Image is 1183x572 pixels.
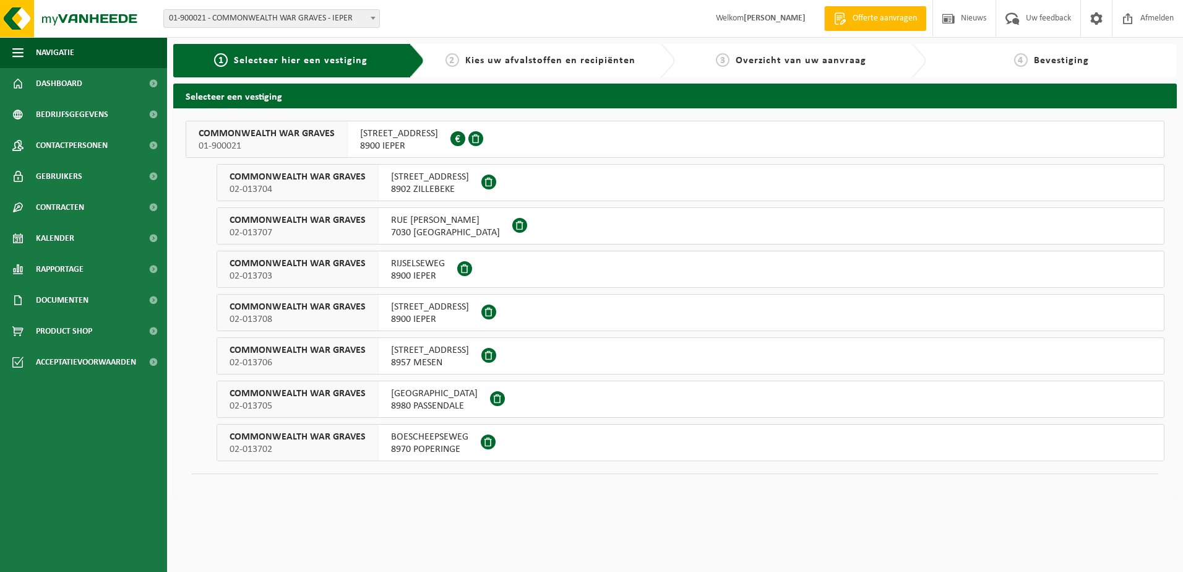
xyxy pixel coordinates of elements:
[164,10,379,27] span: 01-900021 - COMMONWEALTH WAR GRAVES - IEPER
[391,388,478,400] span: [GEOGRAPHIC_DATA]
[391,344,469,357] span: [STREET_ADDRESS]
[391,400,478,412] span: 8980 PASSENDALE
[36,161,82,192] span: Gebruikers
[36,254,84,285] span: Rapportage
[716,53,729,67] span: 3
[230,171,366,183] span: COMMONWEALTH WAR GRAVES
[230,388,366,400] span: COMMONWEALTH WAR GRAVES
[36,37,74,68] span: Navigatie
[186,121,1164,158] button: COMMONWEALTH WAR GRAVES 01-900021 [STREET_ADDRESS]8900 IEPER
[850,12,920,25] span: Offerte aanvragen
[36,130,108,161] span: Contactpersonen
[217,294,1164,331] button: COMMONWEALTH WAR GRAVES 02-013708 [STREET_ADDRESS]8900 IEPER
[217,337,1164,375] button: COMMONWEALTH WAR GRAVES 02-013706 [STREET_ADDRESS]8957 MESEN
[1014,53,1028,67] span: 4
[230,431,366,443] span: COMMONWEALTH WAR GRAVES
[230,214,366,227] span: COMMONWEALTH WAR GRAVES
[217,207,1164,245] button: COMMONWEALTH WAR GRAVES 02-013707 RUE [PERSON_NAME]7030 [GEOGRAPHIC_DATA]
[391,227,500,239] span: 7030 [GEOGRAPHIC_DATA]
[36,192,84,223] span: Contracten
[391,183,469,196] span: 8902 ZILLEBEKE
[360,128,438,140] span: [STREET_ADDRESS]
[173,84,1177,108] h2: Selecteer een vestiging
[230,183,366,196] span: 02-013704
[391,270,445,282] span: 8900 IEPER
[465,56,635,66] span: Kies uw afvalstoffen en recipiënten
[230,258,366,270] span: COMMONWEALTH WAR GRAVES
[199,140,335,152] span: 01-900021
[199,128,335,140] span: COMMONWEALTH WAR GRAVES
[230,227,366,239] span: 02-013707
[391,431,468,443] span: BOESCHEEPSEWEG
[230,313,366,326] span: 02-013708
[217,381,1164,418] button: COMMONWEALTH WAR GRAVES 02-013705 [GEOGRAPHIC_DATA]8980 PASSENDALE
[230,400,366,412] span: 02-013705
[234,56,368,66] span: Selecteer hier een vestiging
[230,301,366,313] span: COMMONWEALTH WAR GRAVES
[217,424,1164,461] button: COMMONWEALTH WAR GRAVES 02-013702 BOESCHEEPSEWEG8970 POPERINGE
[36,68,82,99] span: Dashboard
[391,313,469,326] span: 8900 IEPER
[445,53,459,67] span: 2
[391,258,445,270] span: RIJSELSEWEG
[360,140,438,152] span: 8900 IEPER
[391,357,469,369] span: 8957 MESEN
[163,9,380,28] span: 01-900021 - COMMONWEALTH WAR GRAVES - IEPER
[36,99,108,130] span: Bedrijfsgegevens
[36,316,92,347] span: Product Shop
[744,14,806,23] strong: [PERSON_NAME]
[217,164,1164,201] button: COMMONWEALTH WAR GRAVES 02-013704 [STREET_ADDRESS]8902 ZILLEBEKE
[36,347,136,378] span: Acceptatievoorwaarden
[391,214,500,227] span: RUE [PERSON_NAME]
[217,251,1164,288] button: COMMONWEALTH WAR GRAVES 02-013703 RIJSELSEWEG8900 IEPER
[230,270,366,282] span: 02-013703
[1034,56,1089,66] span: Bevestiging
[230,344,366,357] span: COMMONWEALTH WAR GRAVES
[230,443,366,456] span: 02-013702
[824,6,926,31] a: Offerte aanvragen
[736,56,866,66] span: Overzicht van uw aanvraag
[391,443,468,456] span: 8970 POPERINGE
[214,53,228,67] span: 1
[36,285,88,316] span: Documenten
[36,223,74,254] span: Kalender
[391,301,469,313] span: [STREET_ADDRESS]
[230,357,366,369] span: 02-013706
[391,171,469,183] span: [STREET_ADDRESS]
